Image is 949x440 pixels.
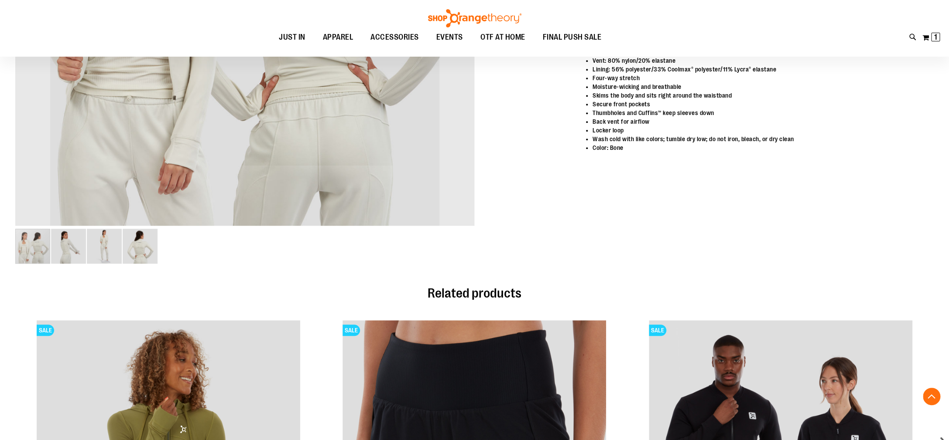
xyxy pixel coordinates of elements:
[87,229,122,264] img: Alternate image #2 for 1536894
[428,286,521,301] span: Related products
[279,27,305,47] span: JUST IN
[436,27,463,47] span: EVENTS
[923,388,940,405] button: Back To Top
[362,27,428,47] a: ACCESSORIES
[593,56,925,65] li: Vent: 80% nylon/20% elastane
[314,27,362,47] a: APPAREL
[472,27,534,47] a: OTF AT HOME
[593,65,925,74] li: Lining: 56% polyester/33% Coolmax® polyester/11% Lycra® elastane
[593,143,925,152] li: Color: Bone
[593,82,925,91] li: Moisture-wicking and breathable
[649,325,666,336] span: SALE
[534,27,610,47] a: FINAL PUSH SALE
[593,117,925,126] li: Back vent for airflow
[270,27,314,47] a: JUST IN
[87,228,123,264] div: image 3 of 4
[427,9,523,27] img: Shop Orangetheory
[428,27,472,47] a: EVENTS
[51,229,86,264] img: Alternate image #1 for 1536894
[593,135,925,143] li: Wash cold with like colors; tumble dry low; do not iron, bleach, or dry clean
[593,74,925,82] li: Four-way stretch
[123,229,158,264] img: Alternate image #3 for 1536894
[593,126,925,135] li: Locker loop
[37,325,54,336] span: SALE
[15,228,51,264] div: image 1 of 4
[51,228,87,264] div: image 2 of 4
[593,91,925,100] li: Skims the body and sits right around the waistband
[934,33,937,41] span: 1
[542,27,601,47] span: FINAL PUSH SALE
[323,27,353,47] span: APPAREL
[123,228,158,264] div: image 4 of 4
[480,27,525,47] span: OTF AT HOME
[343,325,360,336] span: SALE
[593,108,925,117] li: Thumbholes and Cuffins™ keep sleeves down
[593,100,925,108] li: Secure front pockets
[370,27,419,47] span: ACCESSORIES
